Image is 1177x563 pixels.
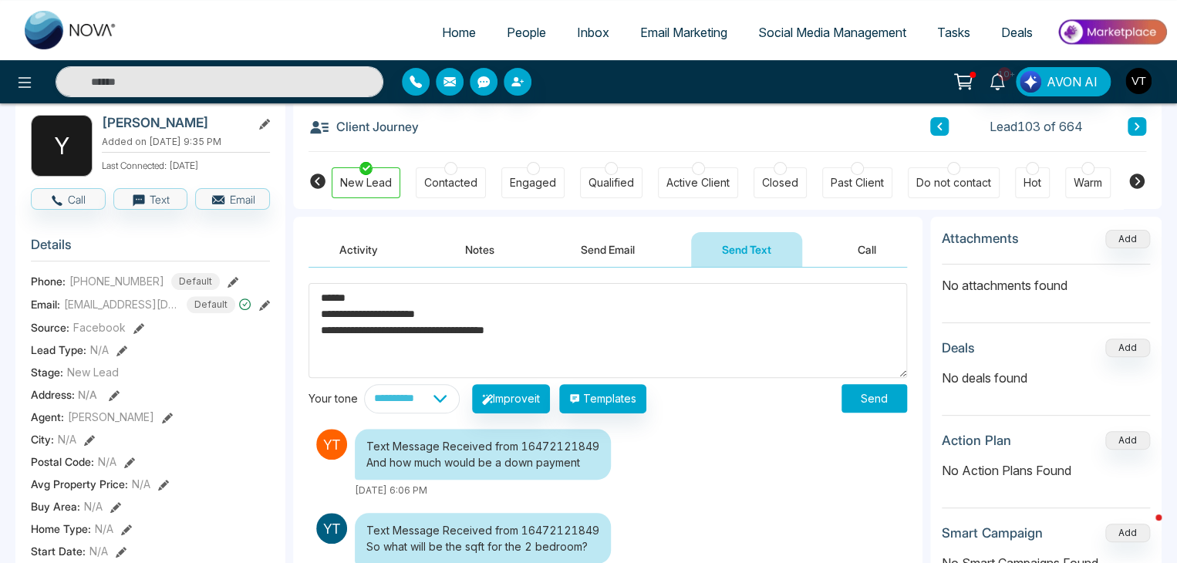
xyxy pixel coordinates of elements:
a: Home [427,18,491,47]
span: N/A [98,453,116,470]
span: [PHONE_NUMBER] [69,273,164,289]
div: Your tone [309,390,364,406]
img: Sender [316,429,347,460]
button: Send [841,384,907,413]
p: No deals found [942,369,1150,387]
span: Email: [31,296,60,312]
h3: Action Plan [942,433,1011,448]
span: City : [31,431,54,447]
div: Y [31,115,93,177]
span: New Lead [67,364,119,380]
button: Notes [434,232,525,267]
span: N/A [78,388,97,401]
img: Sender [316,513,347,544]
a: People [491,18,562,47]
img: Lead Flow [1020,71,1041,93]
button: Templates [559,384,646,413]
button: Improveit [472,384,550,413]
span: Phone: [31,273,66,289]
span: Start Date : [31,543,86,559]
div: Active Client [666,175,730,190]
div: Closed [762,175,798,190]
button: Call [31,188,106,210]
span: Home [442,25,476,40]
a: Email Marketing [625,18,743,47]
img: Market-place.gif [1056,15,1168,49]
span: AVON AI [1047,72,1098,91]
div: Past Client [831,175,884,190]
div: Do not contact [916,175,991,190]
span: N/A [89,543,108,559]
span: 10+ [997,67,1011,81]
button: Email [195,188,270,210]
div: Warm [1074,175,1102,190]
button: Add [1105,230,1150,248]
p: No Action Plans Found [942,461,1150,480]
p: No attachments found [942,265,1150,295]
button: Add [1105,339,1150,357]
button: Call [827,232,907,267]
button: Text [113,188,188,210]
span: Home Type : [31,521,91,537]
a: Deals [986,18,1048,47]
button: Send Email [550,232,666,267]
span: N/A [58,431,76,447]
span: Stage: [31,364,63,380]
h2: [PERSON_NAME] [102,115,245,130]
a: Social Media Management [743,18,922,47]
a: Inbox [562,18,625,47]
span: N/A [132,476,150,492]
img: Nova CRM Logo [25,11,117,49]
span: People [507,25,546,40]
span: Deals [1001,25,1033,40]
span: Lead 103 of 664 [990,117,1083,136]
iframe: Intercom live chat [1125,511,1162,548]
span: Buy Area : [31,498,80,514]
span: Default [171,273,220,290]
h3: Attachments [942,231,1019,246]
button: Add [1105,431,1150,450]
div: Hot [1024,175,1041,190]
p: Last Connected: [DATE] [102,156,270,173]
h3: Smart Campaign [942,525,1043,541]
h3: Details [31,237,270,261]
span: Source: [31,319,69,335]
span: Address: [31,386,97,403]
span: [EMAIL_ADDRESS][DOMAIN_NAME] [64,296,180,312]
span: Avg Property Price : [31,476,128,492]
span: [PERSON_NAME] [68,409,154,425]
div: New Lead [340,175,392,190]
div: Qualified [588,175,634,190]
span: Tasks [937,25,970,40]
span: Facebook [73,319,126,335]
h3: Deals [942,340,975,356]
img: User Avatar [1125,68,1152,94]
span: N/A [95,521,113,537]
button: Add [1105,524,1150,542]
span: N/A [84,498,103,514]
span: Add [1105,231,1150,244]
a: Tasks [922,18,986,47]
div: Contacted [424,175,477,190]
span: Lead Type: [31,342,86,358]
h3: Client Journey [309,115,419,138]
div: Engaged [510,175,556,190]
span: N/A [90,342,109,358]
button: Send Text [691,232,802,267]
span: Default [187,296,235,313]
div: Text Message Received from 16472121849 And how much would be a down payment [355,429,611,480]
button: AVON AI [1016,67,1111,96]
span: Postal Code : [31,453,94,470]
span: Agent: [31,409,64,425]
a: 10+ [979,67,1016,94]
button: Activity [309,232,409,267]
div: [DATE] 6:06 PM [355,484,611,497]
p: Added on [DATE] 9:35 PM [102,135,270,149]
span: Social Media Management [758,25,906,40]
span: Inbox [577,25,609,40]
span: Email Marketing [640,25,727,40]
